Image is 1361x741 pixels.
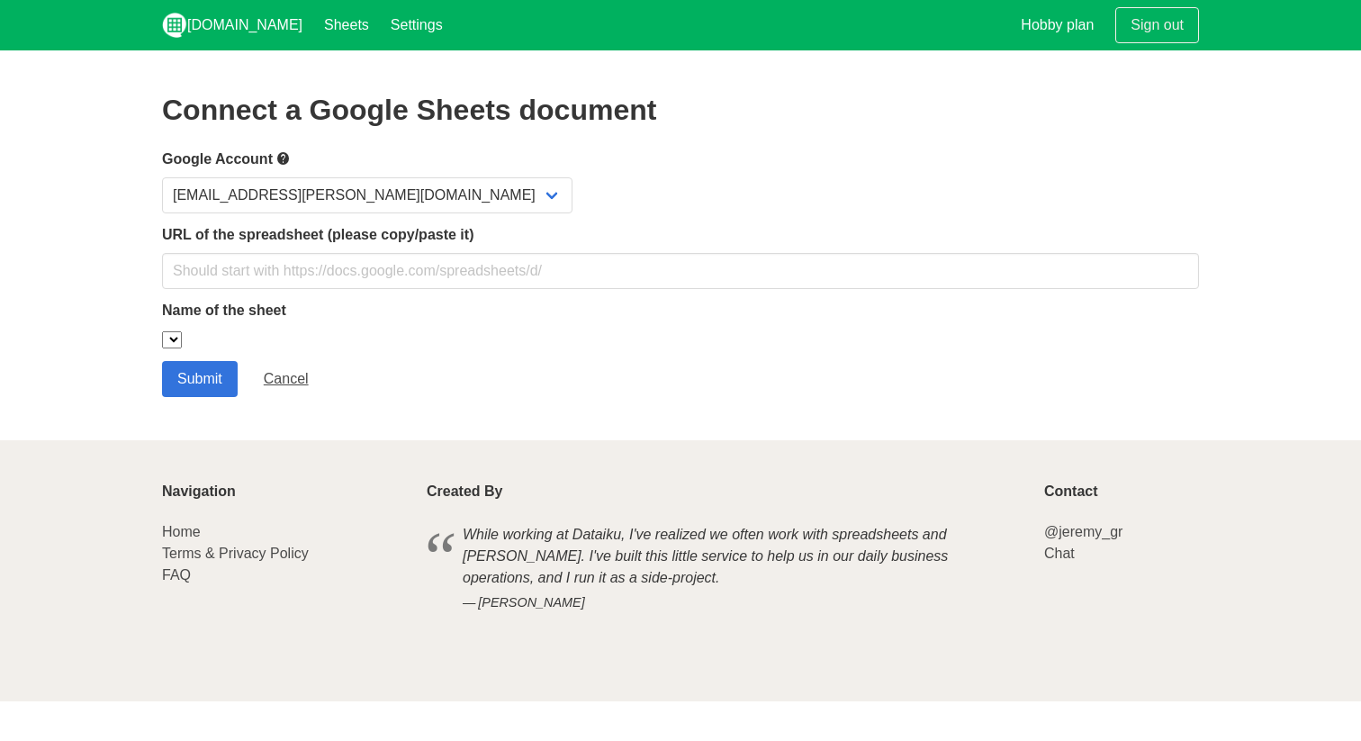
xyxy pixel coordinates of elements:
[1044,524,1122,539] a: @jeremy_gr
[162,253,1199,289] input: Should start with https://docs.google.com/spreadsheets/d/
[248,361,324,397] a: Cancel
[162,13,187,38] img: logo_v2_white.png
[1044,546,1075,561] a: Chat
[162,524,201,539] a: Home
[162,224,1199,246] label: URL of the spreadsheet (please copy/paste it)
[427,521,1023,616] blockquote: While working at Dataiku, I've realized we often work with spreadsheets and [PERSON_NAME]. I've b...
[162,148,1199,170] label: Google Account
[162,300,1199,321] label: Name of the sheet
[1115,7,1199,43] a: Sign out
[162,94,1199,126] h2: Connect a Google Sheets document
[463,593,987,613] cite: [PERSON_NAME]
[162,483,405,500] p: Navigation
[1044,483,1199,500] p: Contact
[427,483,1023,500] p: Created By
[162,546,309,561] a: Terms & Privacy Policy
[162,361,238,397] input: Submit
[162,567,191,583] a: FAQ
